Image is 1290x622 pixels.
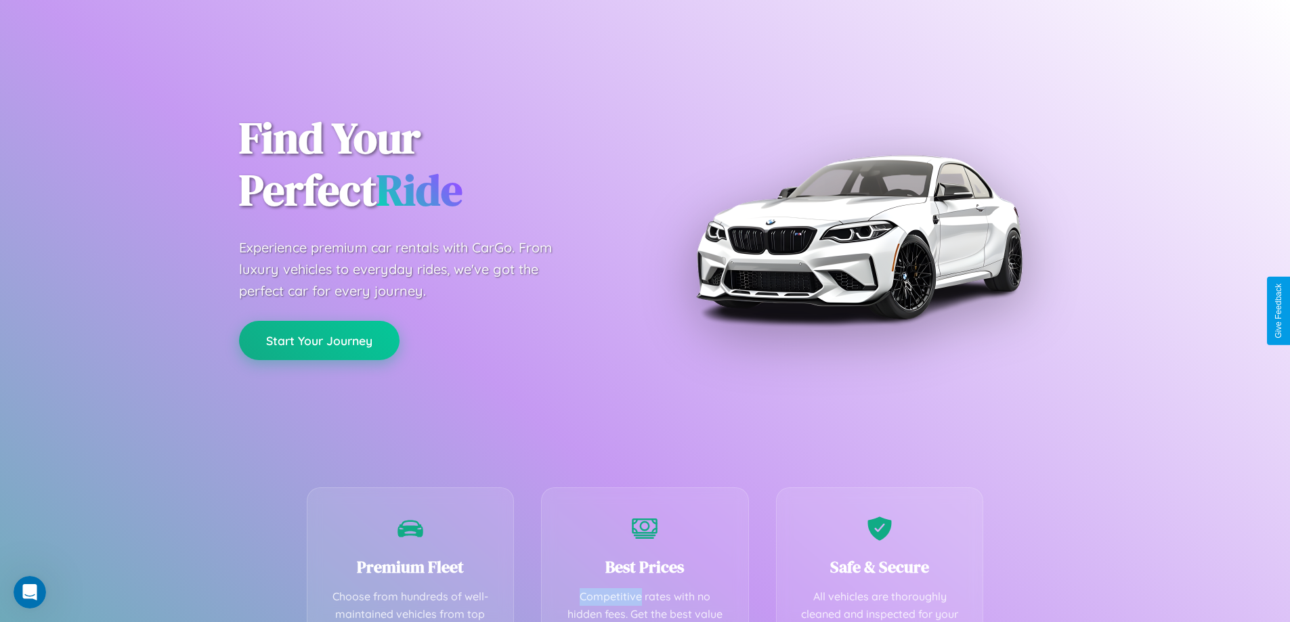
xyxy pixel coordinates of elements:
h3: Premium Fleet [328,556,494,578]
p: Experience premium car rentals with CarGo. From luxury vehicles to everyday rides, we've got the ... [239,237,578,302]
button: Start Your Journey [239,321,400,360]
img: Premium BMW car rental vehicle [689,68,1028,406]
span: Ride [377,160,463,219]
iframe: Intercom live chat [14,576,46,608]
h3: Best Prices [562,556,728,578]
div: Give Feedback [1274,284,1283,338]
h1: Find Your Perfect [239,112,625,217]
h3: Safe & Secure [797,556,963,578]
